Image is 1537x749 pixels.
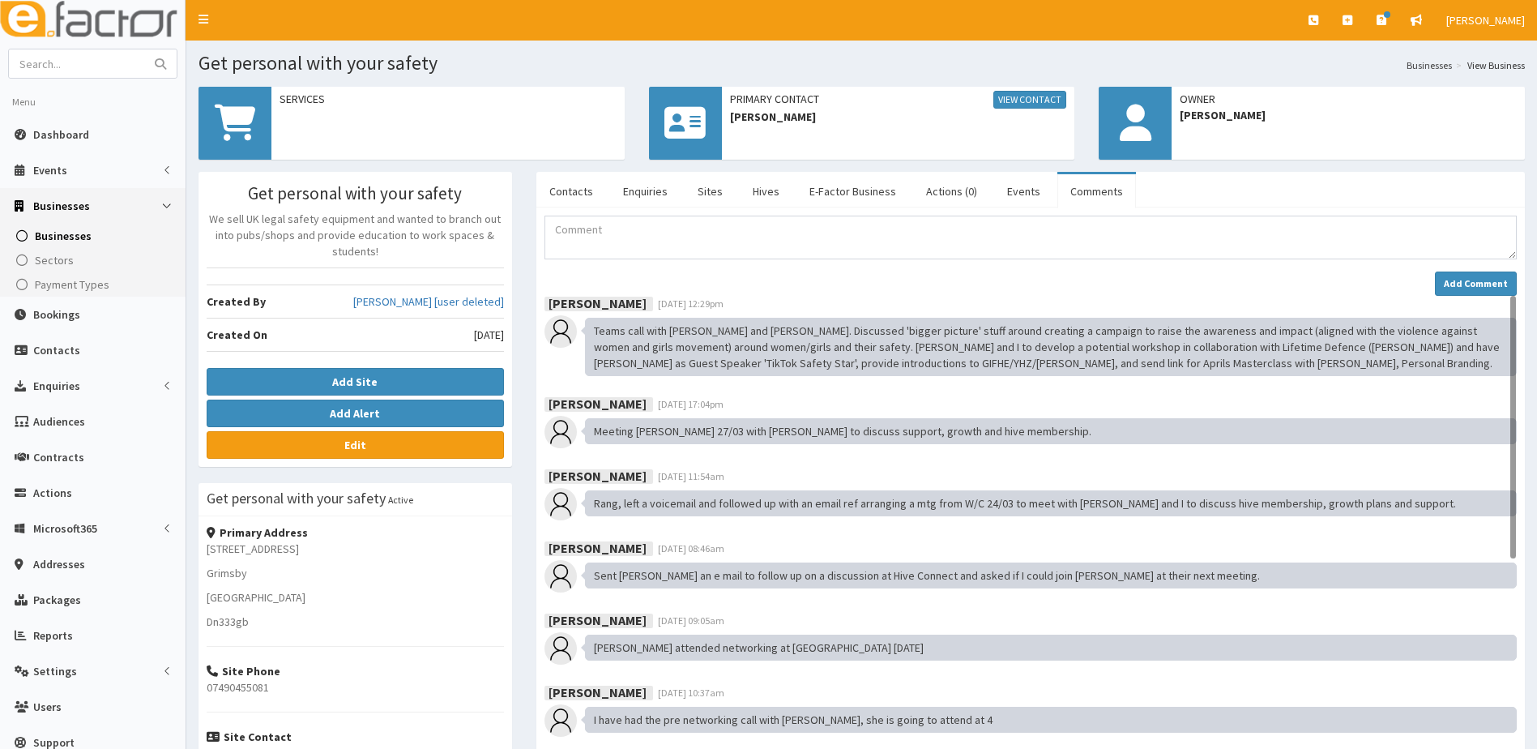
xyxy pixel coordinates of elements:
[549,467,647,483] b: [PERSON_NAME]
[658,542,724,554] span: [DATE] 08:46am
[549,539,647,555] b: [PERSON_NAME]
[33,450,84,464] span: Contracts
[549,395,647,411] b: [PERSON_NAME]
[33,557,85,571] span: Addresses
[1446,13,1525,28] span: [PERSON_NAME]
[33,700,62,714] span: Users
[207,327,267,342] b: Created On
[993,91,1066,109] a: View Contact
[207,400,504,427] button: Add Alert
[4,248,186,272] a: Sectors
[33,307,80,322] span: Bookings
[207,211,504,259] p: We sell UK legal safety equipment and wanted to branch out into pubs/shops and provide education ...
[585,563,1517,588] div: Sent [PERSON_NAME] an e mail to follow up on a discussion at Hive Connect and asked if I could jo...
[658,687,724,699] span: [DATE] 10:37am
[610,174,681,208] a: Enquiries
[207,565,504,581] p: Grimsby
[33,199,90,213] span: Businesses
[207,184,504,203] h3: Get personal with your safety
[585,418,1517,444] div: Meeting [PERSON_NAME] 27/03 with [PERSON_NAME] to discuss support, growth and hive membership.
[207,294,266,309] b: Created By
[207,664,280,678] strong: Site Phone
[585,490,1517,516] div: Rang, left a voicemail and followed up with an email ref arranging a mtg from W/C 24/03 to meet w...
[585,635,1517,661] div: [PERSON_NAME] attended networking at [GEOGRAPHIC_DATA] [DATE]
[1180,91,1517,107] span: Owner
[33,593,81,607] span: Packages
[4,272,186,297] a: Payment Types
[9,49,145,78] input: Search...
[913,174,990,208] a: Actions (0)
[33,486,72,500] span: Actions
[796,174,909,208] a: E-Factor Business
[207,679,504,695] p: 07490455081
[730,91,1067,109] span: Primary Contact
[35,229,92,243] span: Businesses
[1407,58,1452,72] a: Businesses
[33,414,85,429] span: Audiences
[207,491,386,506] h3: Get personal with your safety
[658,470,724,482] span: [DATE] 11:54am
[4,224,186,248] a: Businesses
[685,174,736,208] a: Sites
[332,374,378,389] b: Add Site
[330,406,380,421] b: Add Alert
[1435,272,1517,296] button: Add Comment
[549,683,647,700] b: [PERSON_NAME]
[207,589,504,606] p: [GEOGRAPHIC_DATA]
[536,174,606,208] a: Contacts
[33,379,80,393] span: Enquiries
[1452,58,1525,72] li: View Business
[1180,107,1517,123] span: [PERSON_NAME]
[658,297,724,310] span: [DATE] 12:29pm
[33,127,89,142] span: Dashboard
[549,611,647,627] b: [PERSON_NAME]
[207,541,504,557] p: [STREET_ADDRESS]
[544,216,1517,259] textarea: Comment
[207,614,504,630] p: Dn333gb
[199,53,1525,74] h1: Get personal with your safety
[207,525,308,540] strong: Primary Address
[585,707,1517,733] div: I have had the pre networking call with [PERSON_NAME], she is going to attend at 4
[585,318,1517,376] div: Teams call with [PERSON_NAME] and [PERSON_NAME]. Discussed 'bigger picture' stuff around creating...
[207,431,504,459] a: Edit
[353,293,504,310] a: [PERSON_NAME] [user deleted]
[280,91,617,107] span: Services
[35,253,74,267] span: Sectors
[388,494,413,506] small: Active
[35,277,109,292] span: Payment Types
[740,174,792,208] a: Hives
[730,109,1067,125] span: [PERSON_NAME]
[1057,174,1136,208] a: Comments
[33,343,80,357] span: Contacts
[33,628,73,643] span: Reports
[994,174,1053,208] a: Events
[658,398,724,410] span: [DATE] 17:04pm
[344,438,366,452] b: Edit
[33,664,77,678] span: Settings
[474,327,504,343] span: [DATE]
[207,730,292,744] strong: Site Contact
[549,294,647,310] b: [PERSON_NAME]
[658,614,724,627] span: [DATE] 09:05am
[1444,277,1508,289] strong: Add Comment
[33,521,97,536] span: Microsoft365
[33,163,67,178] span: Events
